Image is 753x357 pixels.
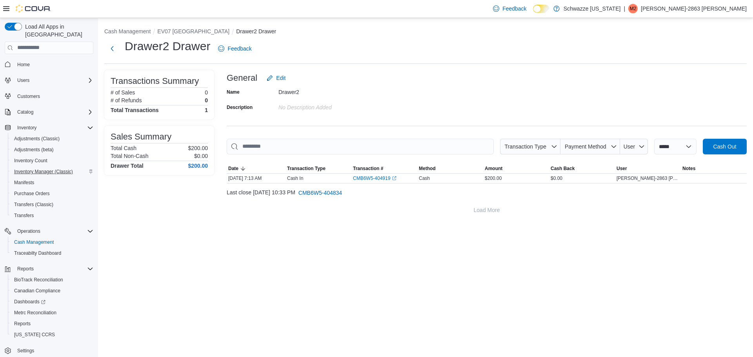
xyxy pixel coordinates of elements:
[504,143,546,150] span: Transaction Type
[22,23,93,38] span: Load All Apps in [GEOGRAPHIC_DATA]
[2,75,96,86] button: Users
[8,155,96,166] button: Inventory Count
[474,206,500,214] span: Load More
[125,38,210,54] h1: Drawer2 Drawer
[14,346,93,355] span: Settings
[205,89,208,96] p: 0
[8,188,96,199] button: Purchase Orders
[14,310,56,316] span: Metrc Reconciliation
[14,60,93,69] span: Home
[624,4,625,13] p: |
[104,41,120,56] button: Next
[14,227,44,236] button: Operations
[14,76,93,85] span: Users
[17,266,34,272] span: Reports
[14,123,93,132] span: Inventory
[419,165,436,172] span: Method
[104,27,747,37] nav: An example of EuiBreadcrumbs
[227,174,286,183] div: [DATE] 7:13 AM
[14,288,60,294] span: Canadian Compliance
[11,319,34,328] a: Reports
[8,248,96,259] button: Traceabilty Dashboard
[2,226,96,237] button: Operations
[617,165,627,172] span: User
[227,104,253,111] label: Description
[227,45,251,53] span: Feedback
[615,164,681,173] button: User
[14,107,93,117] span: Catalog
[485,175,502,181] span: $200.00
[14,264,37,274] button: Reports
[215,41,255,56] a: Feedback
[564,4,621,13] p: Schwazze [US_STATE]
[11,275,93,285] span: BioTrack Reconciliation
[111,107,159,113] h4: Total Transactions
[628,4,638,13] div: Matthew-2863 Turner
[8,133,96,144] button: Adjustments (Classic)
[227,73,257,83] h3: General
[14,91,93,101] span: Customers
[298,189,342,197] span: CMB6W5-404834
[14,277,63,283] span: BioTrack Reconciliation
[14,123,40,132] button: Inventory
[11,167,93,176] span: Inventory Manager (Classic)
[11,156,93,165] span: Inventory Count
[278,101,384,111] div: No Description added
[11,237,57,247] a: Cash Management
[111,97,142,103] h6: # of Refunds
[295,185,345,201] button: CMB6W5-404834
[111,163,144,169] h4: Drawer Total
[565,143,606,150] span: Payment Method
[560,139,620,154] button: Payment Method
[11,248,93,258] span: Traceabilty Dashboard
[8,274,96,285] button: BioTrack Reconciliation
[205,107,208,113] h4: 1
[351,164,417,173] button: Transaction #
[681,164,747,173] button: Notes
[11,178,93,187] span: Manifests
[11,308,60,317] a: Metrc Reconciliation
[14,147,54,153] span: Adjustments (beta)
[17,228,40,234] span: Operations
[188,163,208,169] h4: $200.00
[276,74,286,82] span: Edit
[703,139,747,154] button: Cash Out
[8,329,96,340] button: [US_STATE] CCRS
[11,275,66,285] a: BioTrack Reconciliation
[287,165,326,172] span: Transaction Type
[11,145,57,154] a: Adjustments (beta)
[2,345,96,356] button: Settings
[533,5,549,13] input: Dark Mode
[14,92,43,101] a: Customers
[11,134,63,143] a: Adjustments (Classic)
[417,164,483,173] button: Method
[11,156,51,165] a: Inventory Count
[236,28,276,34] button: Drawer2 Drawer
[502,5,526,13] span: Feedback
[8,237,96,248] button: Cash Management
[485,165,502,172] span: Amount
[14,190,50,197] span: Purchase Orders
[17,77,29,83] span: Users
[14,346,37,355] a: Settings
[188,145,208,151] p: $200.00
[14,201,53,208] span: Transfers (Classic)
[2,107,96,118] button: Catalog
[8,307,96,318] button: Metrc Reconciliation
[11,286,64,295] a: Canadian Compliance
[17,125,36,131] span: Inventory
[8,166,96,177] button: Inventory Manager (Classic)
[16,5,51,13] img: Cova
[14,299,45,305] span: Dashboards
[490,1,529,16] a: Feedback
[17,93,40,100] span: Customers
[549,164,615,173] button: Cash Back
[17,348,34,354] span: Settings
[228,165,238,172] span: Date
[11,200,93,209] span: Transfers (Classic)
[11,178,37,187] a: Manifests
[641,4,747,13] p: [PERSON_NAME]-2863 [PERSON_NAME]
[17,109,33,115] span: Catalog
[11,134,93,143] span: Adjustments (Classic)
[8,285,96,296] button: Canadian Compliance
